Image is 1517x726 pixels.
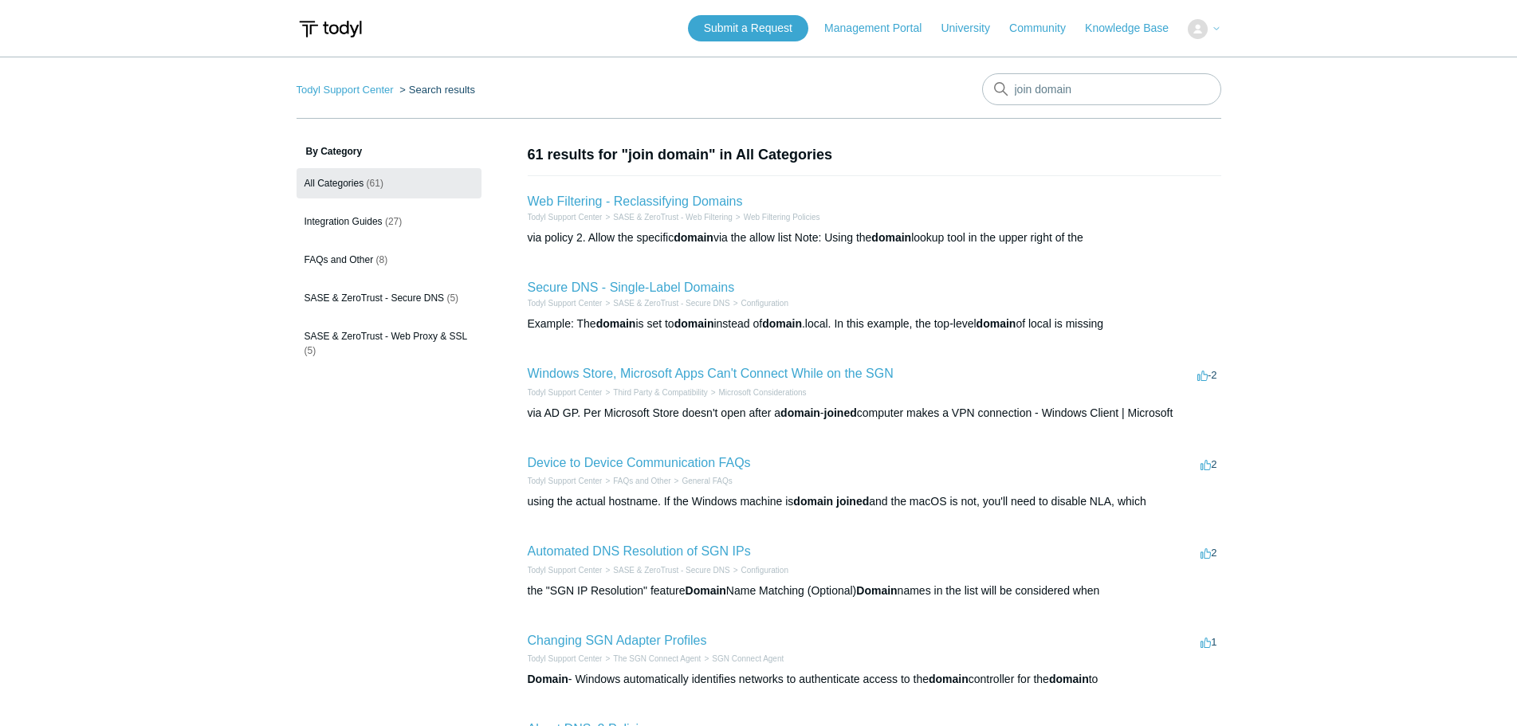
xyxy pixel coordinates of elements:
li: Microsoft Considerations [708,387,807,398]
li: Todyl Support Center [528,387,603,398]
div: Example: The is set to instead of .local. In this example, the top-level of local is missing [528,316,1221,332]
em: Domain [856,584,897,597]
a: SGN Connect Agent [712,654,784,663]
em: joined [824,406,857,419]
a: SASE & ZeroTrust - Secure DNS (5) [297,283,481,313]
span: 2 [1201,458,1216,470]
a: Web Filtering - Reclassifying Domains [528,194,743,208]
a: Secure DNS - Single-Label Domains [528,281,735,294]
h3: By Category [297,144,481,159]
a: Todyl Support Center [528,213,603,222]
a: Configuration [741,566,788,575]
a: Changing SGN Adapter Profiles [528,634,707,647]
a: SASE & ZeroTrust - Web Proxy & SSL (5) [297,321,481,366]
a: FAQs and Other (8) [297,245,481,275]
a: Todyl Support Center [528,654,603,663]
em: domain [674,317,714,330]
em: domain [780,406,820,419]
span: SASE & ZeroTrust - Secure DNS [305,292,445,304]
a: Third Party & Compatibility [613,388,707,397]
span: 2 [1201,547,1216,559]
em: Domain [686,584,726,597]
a: Todyl Support Center [528,566,603,575]
div: using the actual hostname. If the Windows machine is and the macOS is not, you'll need to disable... [528,493,1221,510]
span: 1 [1201,636,1216,648]
a: Automated DNS Resolution of SGN IPs [528,544,751,558]
a: Integration Guides (27) [297,206,481,237]
li: FAQs and Other [602,475,670,487]
a: Todyl Support Center [528,299,603,308]
li: General FAQs [671,475,733,487]
em: domain [674,231,713,244]
div: - Windows automatically identifies networks to authenticate access to the controller for the to [528,671,1221,688]
li: SGN Connect Agent [701,653,784,665]
a: Web Filtering Policies [744,213,820,222]
span: (27) [385,216,402,227]
li: The SGN Connect Agent [602,653,701,665]
input: Search [982,73,1221,105]
h1: 61 results for "join domain" in All Categories [528,144,1221,166]
li: Configuration [730,564,788,576]
li: SASE & ZeroTrust - Web Filtering [602,211,732,223]
li: Todyl Support Center [297,84,397,96]
li: SASE & ZeroTrust - Secure DNS [602,297,729,309]
a: General FAQs [682,477,732,485]
img: Todyl Support Center Help Center home page [297,14,364,44]
span: SASE & ZeroTrust - Web Proxy & SSL [305,331,468,342]
em: domain [929,673,969,685]
em: joined [836,495,869,508]
a: Management Portal [824,20,937,37]
a: SASE & ZeroTrust - Secure DNS [613,566,729,575]
span: Integration Guides [305,216,383,227]
a: Submit a Request [688,15,808,41]
a: Knowledge Base [1085,20,1185,37]
a: Windows Store, Microsoft Apps Can't Connect While on the SGN [528,367,894,380]
em: domain [793,495,833,508]
span: FAQs and Other [305,254,374,265]
div: via policy 2. Allow the specific via the allow list Note: Using the lookup tool in the upper righ... [528,230,1221,246]
a: Todyl Support Center [528,388,603,397]
span: (5) [305,345,316,356]
em: domain [1049,673,1089,685]
span: (8) [376,254,388,265]
a: Microsoft Considerations [719,388,807,397]
a: Todyl Support Center [528,477,603,485]
li: Third Party & Compatibility [602,387,707,398]
em: domain [596,317,636,330]
span: (61) [367,178,383,189]
span: (5) [446,292,458,304]
li: Todyl Support Center [528,564,603,576]
a: The SGN Connect Agent [613,654,701,663]
a: All Categories (61) [297,168,481,198]
li: SASE & ZeroTrust - Secure DNS [602,564,729,576]
li: Configuration [730,297,788,309]
a: Device to Device Communication FAQs [528,456,751,469]
a: Configuration [741,299,788,308]
em: domain [871,231,911,244]
em: domain [762,317,802,330]
li: Todyl Support Center [528,297,603,309]
a: Community [1009,20,1082,37]
em: domain [977,317,1016,330]
em: Domain [528,673,568,685]
a: SASE & ZeroTrust - Web Filtering [613,213,733,222]
div: via AD GP. Per Microsoft Store doesn't open after a - computer makes a VPN connection - Windows C... [528,405,1221,422]
a: University [941,20,1005,37]
li: Web Filtering Policies [733,211,820,223]
span: -2 [1197,369,1217,381]
li: Search results [396,84,475,96]
li: Todyl Support Center [528,211,603,223]
div: the "SGN IP Resolution" feature Name Matching (Optional) names in the list will be considered when [528,583,1221,599]
a: Todyl Support Center [297,84,394,96]
a: FAQs and Other [613,477,670,485]
span: All Categories [305,178,364,189]
li: Todyl Support Center [528,475,603,487]
li: Todyl Support Center [528,653,603,665]
a: SASE & ZeroTrust - Secure DNS [613,299,729,308]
